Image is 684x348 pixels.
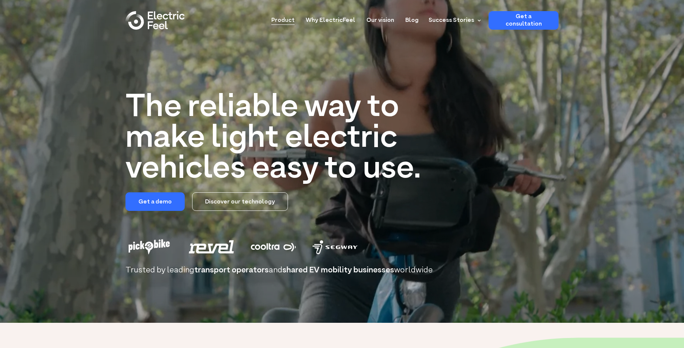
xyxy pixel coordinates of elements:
[125,192,185,211] a: Get a demo
[271,11,295,25] a: Product
[192,192,288,211] a: Discover our technology
[489,11,559,30] a: Get a consultation
[125,266,559,275] h2: Trusted by leading and worldwide
[282,265,394,276] span: shared EV mobility businesses
[28,29,64,43] input: Submit
[405,11,419,25] a: Blog
[424,11,483,30] div: Success Stories
[194,265,269,276] span: transport operators
[306,11,355,25] a: Why ElectricFeel
[429,16,474,25] div: Success Stories
[635,299,674,338] iframe: Chatbot
[366,11,394,25] a: Our vision
[125,93,434,185] h1: The reliable way to make light electric vehicles easy to use.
